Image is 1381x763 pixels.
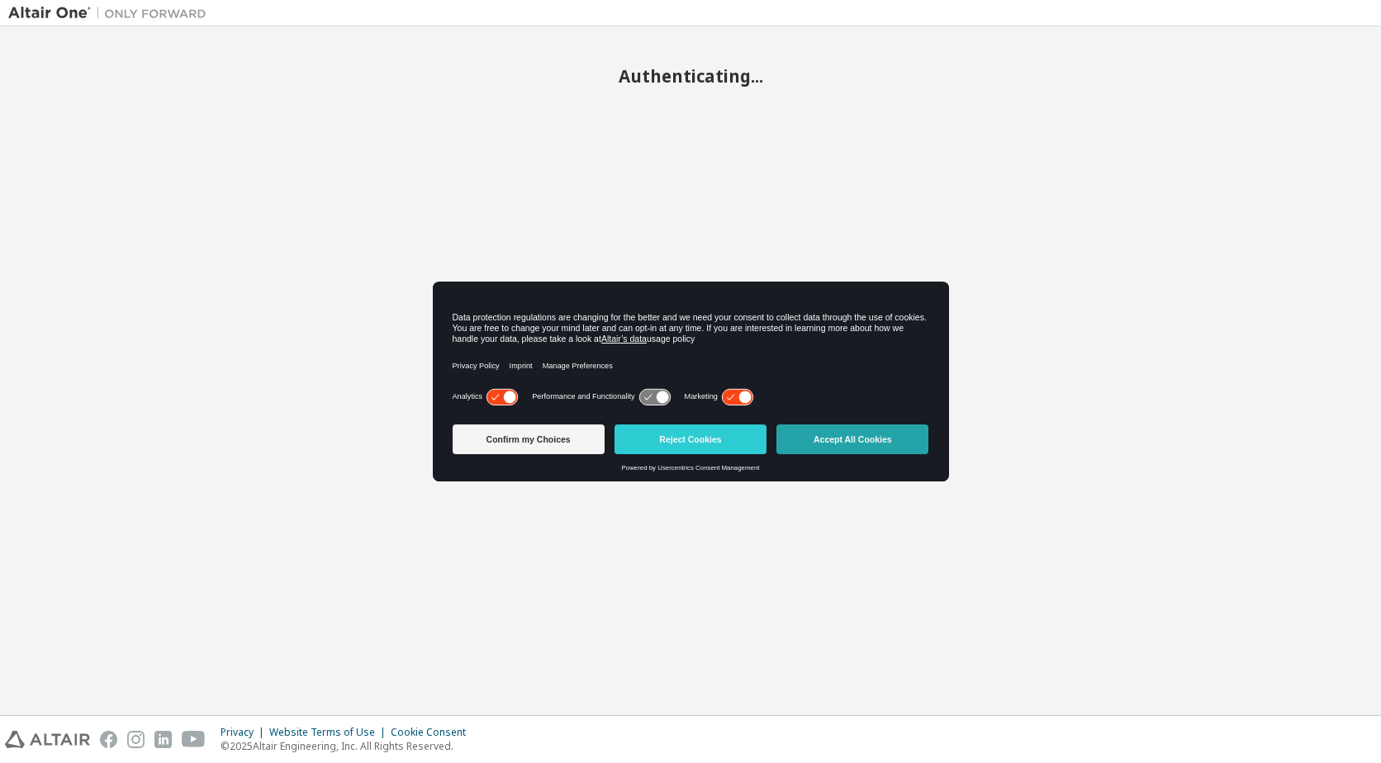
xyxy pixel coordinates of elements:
[154,731,172,748] img: linkedin.svg
[391,726,476,739] div: Cookie Consent
[100,731,117,748] img: facebook.svg
[269,726,391,739] div: Website Terms of Use
[8,5,215,21] img: Altair One
[8,65,1373,87] h2: Authenticating...
[221,726,269,739] div: Privacy
[221,739,476,753] p: © 2025 Altair Engineering, Inc. All Rights Reserved.
[127,731,145,748] img: instagram.svg
[5,731,90,748] img: altair_logo.svg
[182,731,206,748] img: youtube.svg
